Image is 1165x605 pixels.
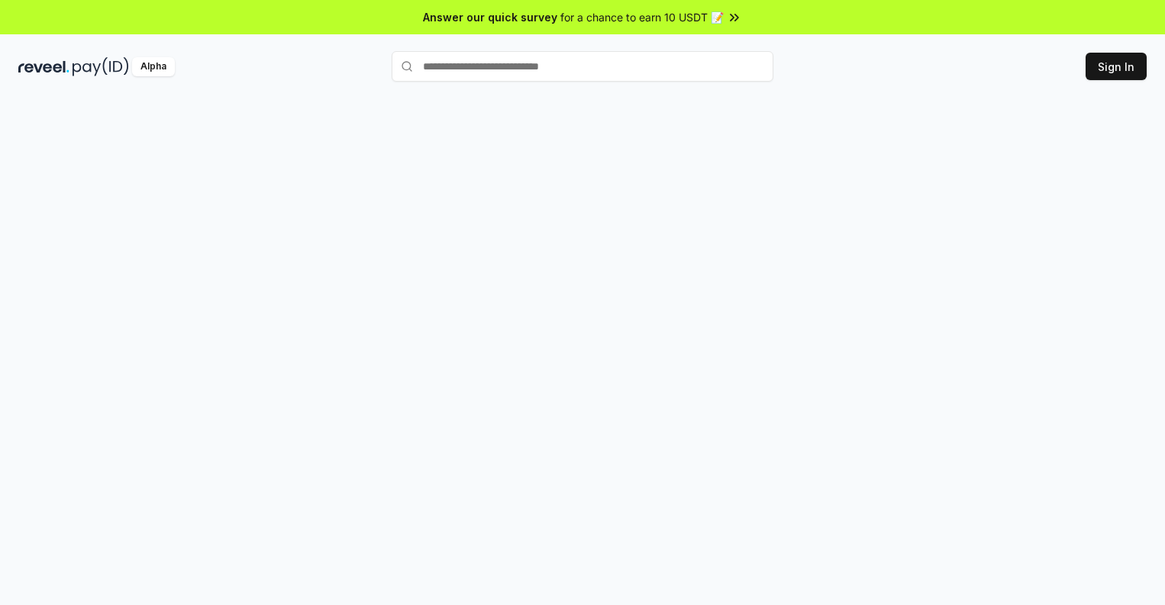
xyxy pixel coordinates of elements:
[132,57,175,76] div: Alpha
[18,57,69,76] img: reveel_dark
[423,9,557,25] span: Answer our quick survey
[1086,53,1147,80] button: Sign In
[560,9,724,25] span: for a chance to earn 10 USDT 📝
[73,57,129,76] img: pay_id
